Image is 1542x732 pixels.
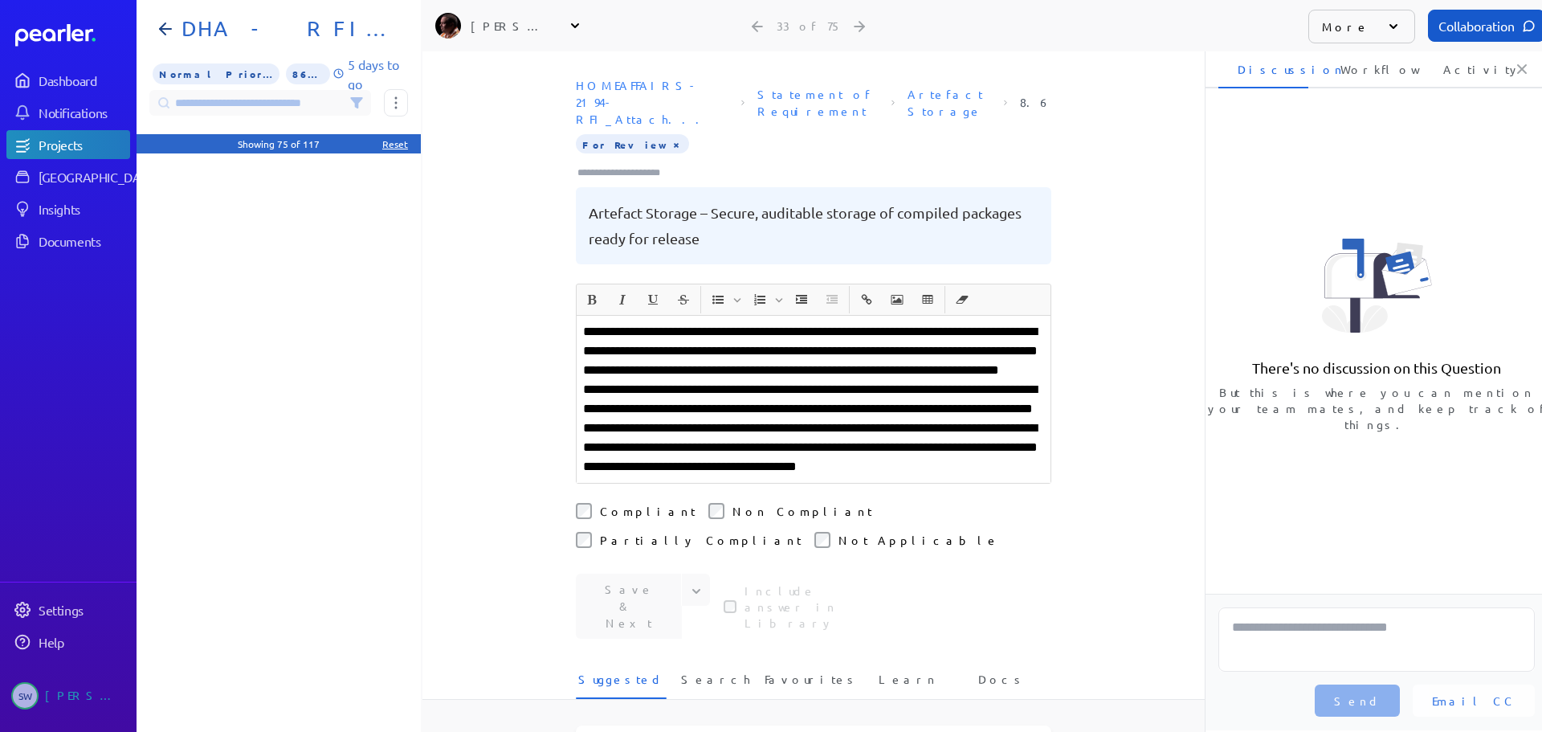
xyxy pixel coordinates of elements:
[948,286,977,313] span: Clear Formatting
[948,286,976,313] button: Clear Formatting
[6,628,130,656] a: Help
[744,583,881,631] label: Answers in Private Projects aren't able to be included in the Answer Library
[175,16,395,42] h1: DHA - RFI FOIP CMS Functional Requirements
[681,671,750,697] span: Search
[6,66,130,95] a: Dashboard
[838,532,999,548] label: Not Applicable
[578,286,606,313] button: Bold
[153,63,279,84] span: Priority
[765,671,859,697] span: Favourites
[978,671,1026,697] span: Docs
[1315,685,1400,717] button: Send
[11,682,39,710] span: Steve Whittington
[1413,685,1535,717] button: Email CC
[852,286,881,313] span: Insert link
[6,130,130,159] a: Projects
[39,169,158,185] div: [GEOGRAPHIC_DATA]
[639,286,667,313] button: Underline
[238,137,320,150] div: Showing 75 of 117
[879,671,937,697] span: Learn
[901,80,997,126] span: Section: Artefact Storage
[15,24,130,47] a: Dashboard
[45,682,125,710] div: [PERSON_NAME]
[777,18,842,33] div: 33 of 75
[6,98,130,127] a: Notifications
[6,162,130,191] a: [GEOGRAPHIC_DATA]
[1424,50,1514,88] li: Activity
[883,286,912,313] span: Insert Image
[1322,18,1369,35] p: More
[704,286,732,313] button: Insert Unordered List
[39,233,128,249] div: Documents
[39,72,128,88] div: Dashboard
[39,137,128,153] div: Projects
[578,671,663,697] span: Suggested
[724,600,736,613] input: Answers in Private Projects aren't able to be included in the Answer Library
[818,286,846,313] span: Decrease Indent
[589,200,1038,251] pre: Artefact Storage – Secure, auditable storage of compiled packages ready for release
[39,201,128,217] div: Insights
[638,286,667,313] span: Underline
[1432,693,1515,709] span: Email CC
[577,286,606,313] span: Bold
[704,286,744,313] span: Insert Unordered List
[6,676,130,716] a: SW[PERSON_NAME]
[1218,50,1308,88] li: Discussion
[788,286,815,313] button: Increase Indent
[348,55,408,93] p: 5 days to go
[746,286,773,313] button: Insert Ordered List
[569,71,735,134] span: Document: HOMEAFFAIRS-2194-RFI_Attachment 4_RFI Response Template_Statement of Requirements Pearl...
[435,13,461,39] img: Ryan Baird
[670,136,683,152] button: Tag at index 0 with value ForReview focussed. Press backspace to remove
[286,63,329,84] span: 86% of Questions Completed
[382,137,408,150] div: Reset
[1334,693,1381,709] span: Send
[600,503,696,519] label: Compliant
[1014,88,1058,117] span: Reference Number: 8.6
[745,286,785,313] span: Insert Ordered List
[913,286,942,313] span: Insert table
[914,286,941,313] button: Insert table
[609,286,636,313] button: Italic
[6,194,130,223] a: Insights
[39,104,128,121] div: Notifications
[669,286,698,313] span: Strike through
[576,165,675,181] input: Type here to add tags
[751,80,885,126] span: Sheet: Statement of Requirement
[39,602,128,618] div: Settings
[853,286,880,313] button: Insert link
[576,134,689,153] span: For Review
[6,227,130,256] a: Documents
[6,595,130,624] a: Settings
[471,18,551,34] div: [PERSON_NAME]
[787,286,816,313] span: Increase Indent
[1321,50,1411,88] li: Workflow
[883,286,911,313] button: Insert Image
[39,634,128,650] div: Help
[608,286,637,313] span: Italic
[732,503,872,519] label: Non Compliant
[1252,358,1501,378] p: There's no discussion on this Question
[600,532,802,548] label: Partially Compliant
[670,286,697,313] button: Strike through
